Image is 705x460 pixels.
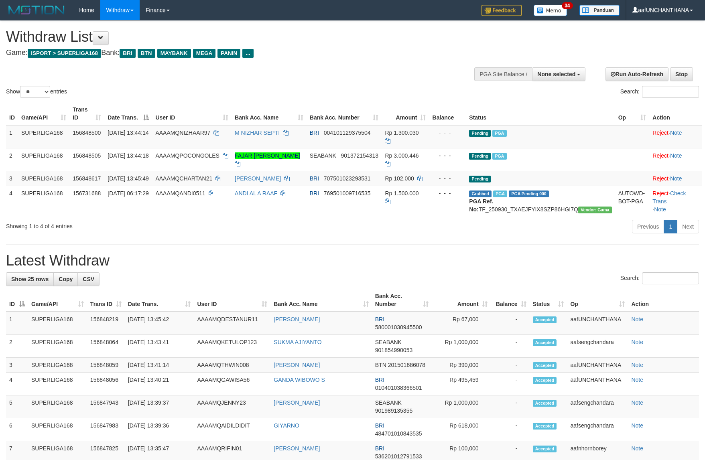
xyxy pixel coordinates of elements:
[155,152,219,159] span: AAAAMQPOCONGOLES
[670,175,682,182] a: Note
[125,418,194,441] td: [DATE] 13:39:36
[6,289,28,312] th: ID: activate to sort column descending
[628,289,699,312] th: Action
[125,395,194,418] td: [DATE] 13:39:37
[6,125,18,148] td: 1
[491,335,530,358] td: -
[631,422,643,429] a: Note
[654,206,666,213] a: Note
[530,289,567,312] th: Status: activate to sort column ascending
[631,339,643,345] a: Note
[194,312,270,335] td: AAAAMQDESTANUR11
[20,86,50,98] select: Showentries
[466,102,615,125] th: Status
[324,190,371,197] span: Copy 769501009716535 to clipboard
[108,175,148,182] span: [DATE] 13:45:49
[125,373,194,395] td: [DATE] 13:40:21
[6,253,699,269] h1: Latest Withdraw
[18,125,69,148] td: SUPERLIGA168
[469,198,493,213] b: PGA Ref. No:
[562,2,573,9] span: 34
[469,176,491,182] span: Pending
[491,418,530,441] td: -
[652,152,668,159] a: Reject
[274,377,325,383] a: GANDA WIBOWO S
[6,49,462,57] h4: Game: Bank:
[631,399,643,406] a: Note
[474,67,532,81] div: PGA Site Balance /
[324,130,371,136] span: Copy 004101129375504 to clipboard
[125,289,194,312] th: Date Trans.: activate to sort column ascending
[310,175,319,182] span: BRI
[87,395,125,418] td: 156847943
[6,29,462,45] h1: Withdraw List
[28,312,87,335] td: SUPERLIGA168
[466,186,615,217] td: TF_250930_TXAEJFYIX8SZP86HGI7Q
[375,422,384,429] span: BRI
[432,129,463,137] div: - - -
[18,171,69,186] td: SUPERLIGA168
[652,190,686,205] a: Check Trans
[125,312,194,335] td: [DATE] 13:45:42
[375,316,384,322] span: BRI
[375,339,402,345] span: SEABANK
[432,174,463,182] div: - - -
[194,418,270,441] td: AAAAMQAIDILDIDIT
[375,362,386,368] span: BTN
[6,272,54,286] a: Show 25 rows
[28,49,101,58] span: ISPORT > SUPERLIGA168
[87,358,125,373] td: 156848059
[274,362,320,368] a: [PERSON_NAME]
[469,130,491,137] span: Pending
[491,373,530,395] td: -
[194,395,270,418] td: AAAAMQJENNY23
[432,358,491,373] td: Rp 390,000
[73,190,101,197] span: 156731688
[73,130,101,136] span: 156848500
[310,190,319,197] span: BRI
[108,190,148,197] span: [DATE] 06:17:29
[235,130,280,136] a: M NIZHAR SEPTI
[388,362,425,368] span: Copy 201501686078 to clipboard
[670,130,682,136] a: Note
[87,418,125,441] td: 156847983
[482,5,522,16] img: Feedback.jpg
[432,373,491,395] td: Rp 495,459
[28,358,87,373] td: SUPERLIGA168
[432,312,491,335] td: Rp 67,000
[104,102,152,125] th: Date Trans.: activate to sort column descending
[375,385,422,391] span: Copy 010401038366501 to clipboard
[6,102,18,125] th: ID
[108,152,148,159] span: [DATE] 13:44:18
[6,148,18,171] td: 2
[493,190,507,197] span: Marked by aafromsomean
[385,152,419,159] span: Rp 3.000.446
[108,130,148,136] span: [DATE] 13:44:14
[509,190,549,197] span: PGA Pending
[631,316,643,322] a: Note
[533,377,557,384] span: Accepted
[11,276,49,282] span: Show 25 rows
[652,130,668,136] a: Reject
[385,175,414,182] span: Rp 102.000
[274,339,321,345] a: SUKMA AJIYANTO
[385,190,419,197] span: Rp 1.500.000
[605,67,668,81] a: Run Auto-Refresh
[194,289,270,312] th: User ID: activate to sort column ascending
[73,152,101,159] span: 156848505
[324,175,371,182] span: Copy 707501023293531 to clipboard
[6,219,288,230] div: Showing 1 to 4 of 4 entries
[375,377,384,383] span: BRI
[631,377,643,383] a: Note
[491,358,530,373] td: -
[375,399,402,406] span: SEABANK
[537,71,575,77] span: None selected
[152,102,232,125] th: User ID: activate to sort column ascending
[6,186,18,217] td: 4
[642,86,699,98] input: Search:
[6,358,28,373] td: 3
[310,130,319,136] span: BRI
[432,152,463,160] div: - - -
[155,175,212,182] span: AAAAMQCHARTAN21
[341,152,378,159] span: Copy 901372154313 to clipboard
